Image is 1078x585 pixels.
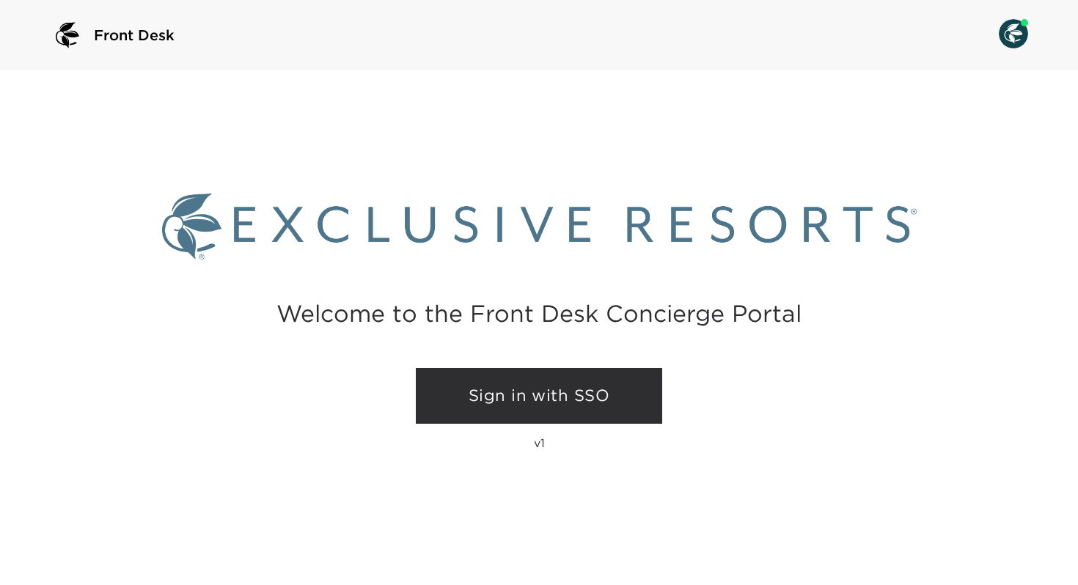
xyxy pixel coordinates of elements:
p: v1 [534,435,545,450]
img: Exclusive Resorts logo [162,194,917,259]
span: Front Desk [94,25,175,45]
h2: Welcome to the Front Desk Concierge Portal [276,302,802,325]
img: User [999,19,1028,48]
a: Sign in with SSO [416,368,662,424]
img: logo [50,18,85,53]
